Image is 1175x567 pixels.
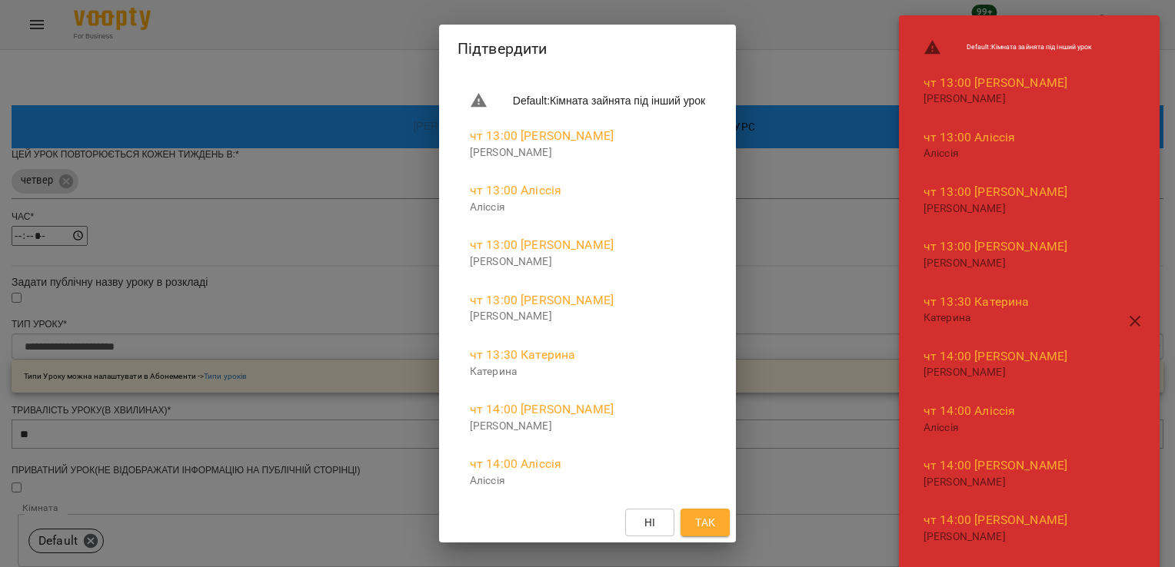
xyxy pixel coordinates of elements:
p: [PERSON_NAME] [470,145,705,161]
a: чт 14:00 [PERSON_NAME] [470,402,614,416]
a: чт 13:30 Катерина [470,347,576,362]
p: Аліссія [924,420,1093,436]
a: чт 14:00 [PERSON_NAME] [924,512,1067,527]
a: чт 14:00 Аліссія [924,403,1015,418]
span: Так [695,513,715,532]
p: [PERSON_NAME] [924,529,1093,545]
p: [PERSON_NAME] [924,91,1093,107]
a: чт 13:30 Катерина [924,294,1030,309]
p: [PERSON_NAME] [924,256,1093,271]
li: Default : Кімната зайнята під інший урок [911,32,1105,63]
p: [PERSON_NAME] [924,201,1093,217]
p: Катерина [924,310,1093,326]
span: Ні [644,513,656,532]
a: чт 14:00 Аліссія [470,456,561,471]
li: Default : Кімната зайнята під інший урок [458,85,717,116]
a: чт 13:00 [PERSON_NAME] [924,239,1067,254]
a: чт 13:00 [PERSON_NAME] [470,128,614,143]
a: чт 13:00 [PERSON_NAME] [924,184,1067,199]
p: Аліссія [470,473,705,489]
a: чт 13:00 Аліссія [470,183,561,197]
p: [PERSON_NAME] [924,365,1093,380]
p: [PERSON_NAME] [470,309,705,324]
p: [PERSON_NAME] [470,254,705,270]
button: Ні [625,509,674,536]
p: Аліссія [470,200,705,215]
a: чт 14:00 [PERSON_NAME] [924,458,1067,472]
p: [PERSON_NAME] [470,419,705,434]
button: Так [681,509,730,536]
p: Катерина [470,364,705,380]
a: чт 14:00 [PERSON_NAME] [924,349,1067,363]
h2: Підтвердити [458,37,717,61]
a: чт 13:00 Аліссія [924,130,1015,144]
a: чт 13:00 [PERSON_NAME] [470,293,614,307]
p: Аліссія [924,146,1093,161]
p: [PERSON_NAME] [924,475,1093,490]
a: чт 13:00 [PERSON_NAME] [924,75,1067,90]
a: чт 13:00 [PERSON_NAME] [470,237,614,252]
